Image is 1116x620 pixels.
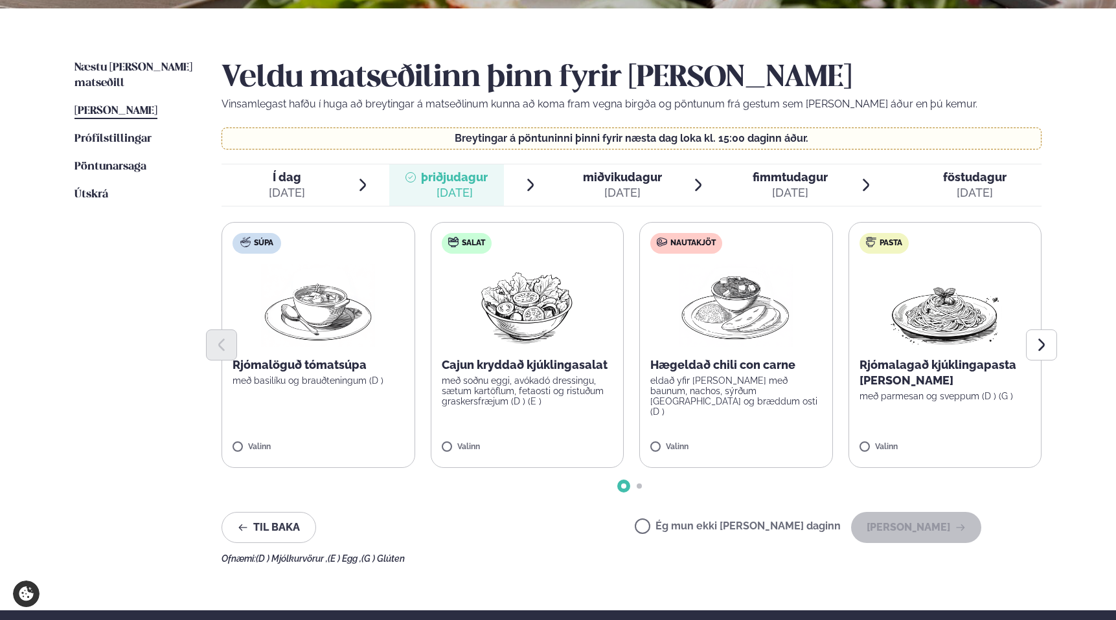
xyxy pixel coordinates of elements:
[256,553,328,564] span: (D ) Mjólkurvörur ,
[753,170,828,184] span: fimmtudagur
[421,170,488,184] span: þriðjudagur
[74,60,196,91] a: Næstu [PERSON_NAME] matseðill
[328,553,361,564] span: (E ) Egg ,
[421,185,488,201] div: [DATE]
[860,391,1031,401] p: með parmesan og sveppum (D ) (G )
[206,329,237,360] button: Previous slide
[866,237,876,247] img: pasta.svg
[583,185,662,201] div: [DATE]
[1026,329,1057,360] button: Next slide
[621,483,626,489] span: Go to slide 1
[269,185,305,201] div: [DATE]
[233,357,404,373] p: Rjómalöguð tómatsúpa
[943,185,1007,201] div: [DATE]
[888,264,1002,347] img: Spagetti.png
[235,133,1029,144] p: Breytingar á pöntuninni þinni fyrir næsta dag loka kl. 15:00 daginn áður.
[74,189,108,200] span: Útskrá
[74,159,146,175] a: Pöntunarsaga
[442,357,613,373] p: Cajun kryddað kjúklingasalat
[222,96,1042,112] p: Vinsamlegast hafðu í huga að breytingar á matseðlinum kunna að koma fram vegna birgða og pöntunum...
[269,170,305,185] span: Í dag
[13,581,40,607] a: Cookie settings
[448,237,459,247] img: salad.svg
[851,512,981,543] button: [PERSON_NAME]
[943,170,1007,184] span: föstudagur
[74,131,152,147] a: Prófílstillingar
[240,237,251,247] img: soup.svg
[361,553,405,564] span: (G ) Glúten
[222,512,316,543] button: Til baka
[650,375,822,417] p: eldað yfir [PERSON_NAME] með baunum, nachos, sýrðum [GEOGRAPHIC_DATA] og bræddum osti (D )
[637,483,642,489] span: Go to slide 2
[261,264,375,347] img: Soup.png
[222,60,1042,96] h2: Veldu matseðilinn þinn fyrir [PERSON_NAME]
[753,185,828,201] div: [DATE]
[233,375,404,386] p: með basilíku og brauðteningum (D )
[74,133,152,144] span: Prófílstillingar
[679,264,793,347] img: Curry-Rice-Naan.png
[74,187,108,203] a: Útskrá
[222,553,1042,564] div: Ofnæmi:
[860,357,1031,388] p: Rjómalagað kjúklingapasta [PERSON_NAME]
[583,170,662,184] span: miðvikudagur
[254,238,273,249] span: Súpa
[74,105,157,116] span: [PERSON_NAME]
[470,264,584,347] img: Salad.png
[74,62,192,89] span: Næstu [PERSON_NAME] matseðill
[650,357,822,373] p: Hægeldað chili con carne
[670,238,716,249] span: Nautakjöt
[880,238,902,249] span: Pasta
[462,238,485,249] span: Salat
[657,237,667,247] img: beef.svg
[74,161,146,172] span: Pöntunarsaga
[442,375,613,406] p: með soðnu eggi, avókadó dressingu, sætum kartöflum, fetaosti og ristuðum graskersfræjum (D ) (E )
[74,104,157,119] a: [PERSON_NAME]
